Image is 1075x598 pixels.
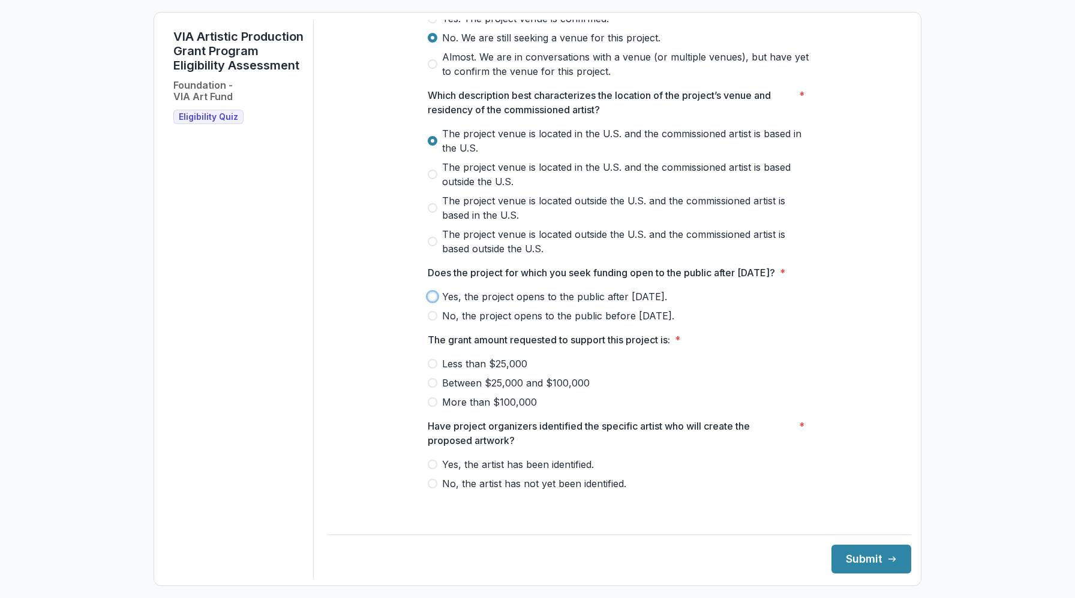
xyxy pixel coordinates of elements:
button: Submit [831,545,911,573]
span: Between $25,000 and $100,000 [442,376,590,390]
span: The project venue is located in the U.S. and the commissioned artist is based in the U.S. [442,126,812,155]
p: The grant amount requested to support this project is: [428,333,670,347]
span: No. We are still seeking a venue for this project. [442,31,660,45]
span: No, the project opens to the public before [DATE]. [442,309,674,323]
span: Yes, the project opens to the public after [DATE]. [442,289,667,304]
span: The project venue is located in the U.S. and the commissioned artist is based outside the U.S. [442,160,812,189]
h2: Foundation - VIA Art Fund [173,80,233,102]
span: More than $100,000 [442,395,537,409]
span: Yes, the artist has been identified. [442,457,594,472]
span: Almost. We are in conversations with a venue (or multiple venues), but have yet to confirm the ve... [442,50,812,78]
p: Have project organizers identified the specific artist who will create the proposed artwork? [428,419,794,448]
span: Eligibility Quiz [179,112,238,122]
h1: VIA Artistic Production Grant Program Eligibility Assessment [173,29,304,73]
span: Less than $25,000 [442,357,527,371]
p: Does the project for which you seek funding open to the public after [DATE]? [428,265,775,280]
span: The project venue is located outside the U.S. and the commissioned artist is based in the U.S. [442,194,812,222]
span: The project venue is located outside the U.S. and the commissioned artist is based outside the U.S. [442,227,812,256]
span: No, the artist has not yet been identified. [442,476,626,491]
p: Which description best characterizes the location of the project’s venue and residency of the com... [428,88,794,117]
